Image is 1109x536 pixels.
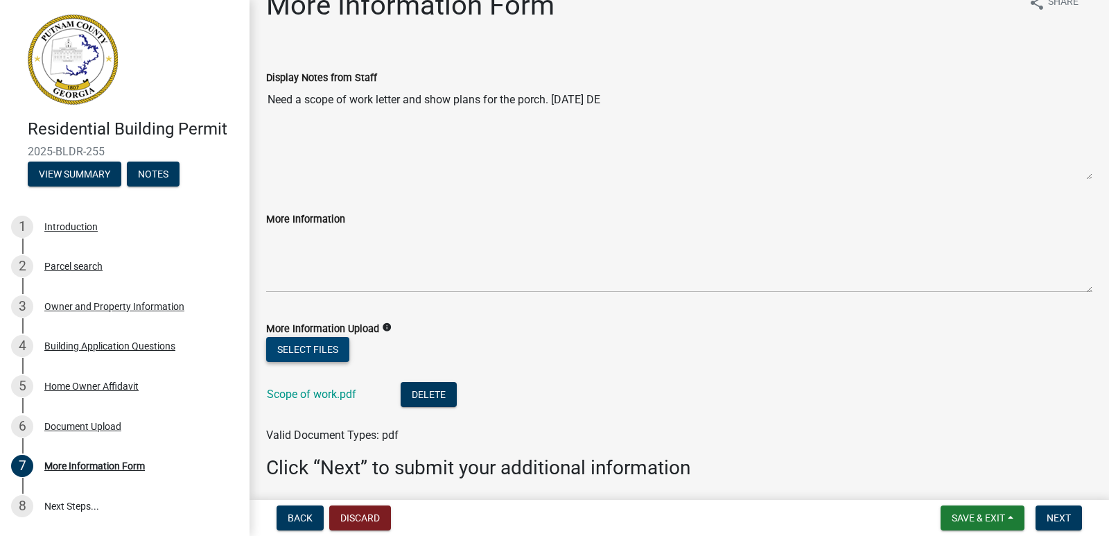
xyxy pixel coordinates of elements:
[11,495,33,517] div: 8
[11,455,33,477] div: 7
[266,215,345,225] label: More Information
[401,389,457,402] wm-modal-confirm: Delete Document
[44,341,175,351] div: Building Application Questions
[266,74,377,83] label: Display Notes from Staff
[11,216,33,238] div: 1
[44,461,145,471] div: More Information Form
[11,375,33,397] div: 5
[267,388,356,401] a: Scope of work.pdf
[266,429,399,442] span: Valid Document Types: pdf
[288,512,313,524] span: Back
[277,505,324,530] button: Back
[44,222,98,232] div: Introduction
[44,261,103,271] div: Parcel search
[941,505,1024,530] button: Save & Exit
[11,255,33,277] div: 2
[28,145,222,158] span: 2025-BLDR-255
[329,505,391,530] button: Discard
[1047,512,1071,524] span: Next
[127,169,180,180] wm-modal-confirm: Notes
[44,302,184,311] div: Owner and Property Information
[44,381,139,391] div: Home Owner Affidavit
[28,15,118,105] img: Putnam County, Georgia
[401,382,457,407] button: Delete
[127,162,180,187] button: Notes
[11,335,33,357] div: 4
[266,86,1092,180] textarea: Need a scope of work letter and show plans for the porch. [DATE] DE
[28,169,121,180] wm-modal-confirm: Summary
[952,512,1005,524] span: Save & Exit
[11,415,33,438] div: 6
[382,322,392,332] i: info
[1036,505,1082,530] button: Next
[28,162,121,187] button: View Summary
[44,422,121,431] div: Document Upload
[266,325,379,334] label: More Information Upload
[28,119,238,139] h4: Residential Building Permit
[266,456,1092,480] h3: Click “Next” to submit your additional information
[266,337,349,362] button: Select files
[11,295,33,318] div: 3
